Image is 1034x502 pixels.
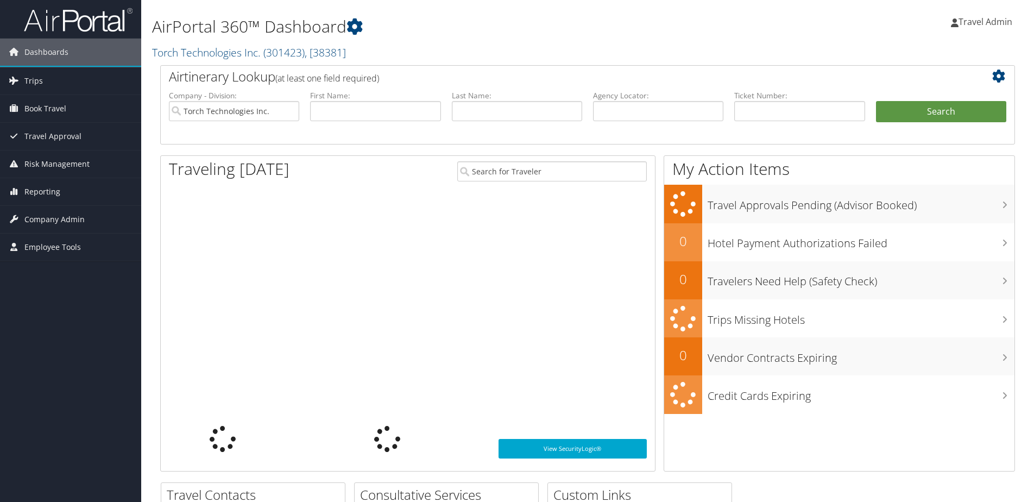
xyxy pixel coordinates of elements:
span: Company Admin [24,206,85,233]
h1: My Action Items [664,158,1014,180]
label: Ticket Number: [734,90,865,101]
h1: AirPortal 360™ Dashboard [152,15,733,38]
span: Trips [24,67,43,95]
h2: 0 [664,346,702,365]
label: Agency Locator: [593,90,723,101]
h3: Hotel Payment Authorizations Failed [708,230,1014,251]
h1: Traveling [DATE] [169,158,289,180]
h3: Travel Approvals Pending (Advisor Booked) [708,192,1014,213]
a: Credit Cards Expiring [664,375,1014,414]
a: 0Hotel Payment Authorizations Failed [664,223,1014,261]
h3: Vendor Contracts Expiring [708,345,1014,366]
img: airportal-logo.png [24,7,133,33]
span: Travel Admin [959,16,1012,28]
span: Dashboards [24,39,68,66]
h3: Trips Missing Hotels [708,307,1014,328]
label: Last Name: [452,90,582,101]
a: Travel Admin [951,5,1023,38]
span: Reporting [24,178,60,205]
a: 0Travelers Need Help (Safety Check) [664,261,1014,299]
a: Travel Approvals Pending (Advisor Booked) [664,185,1014,223]
h2: 0 [664,270,702,288]
h2: 0 [664,232,702,250]
span: Book Travel [24,95,66,122]
a: 0Vendor Contracts Expiring [664,337,1014,375]
span: Employee Tools [24,234,81,261]
label: First Name: [310,90,440,101]
label: Company - Division: [169,90,299,101]
span: Risk Management [24,150,90,178]
a: View SecurityLogic® [499,439,647,459]
a: Torch Technologies Inc. [152,45,346,60]
span: , [ 38381 ] [305,45,346,60]
h2: Airtinerary Lookup [169,67,935,86]
span: ( 301423 ) [263,45,305,60]
button: Search [876,101,1006,123]
a: Trips Missing Hotels [664,299,1014,338]
span: (at least one field required) [275,72,379,84]
input: Search for Traveler [457,161,647,181]
h3: Credit Cards Expiring [708,383,1014,404]
h3: Travelers Need Help (Safety Check) [708,268,1014,289]
span: Travel Approval [24,123,81,150]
